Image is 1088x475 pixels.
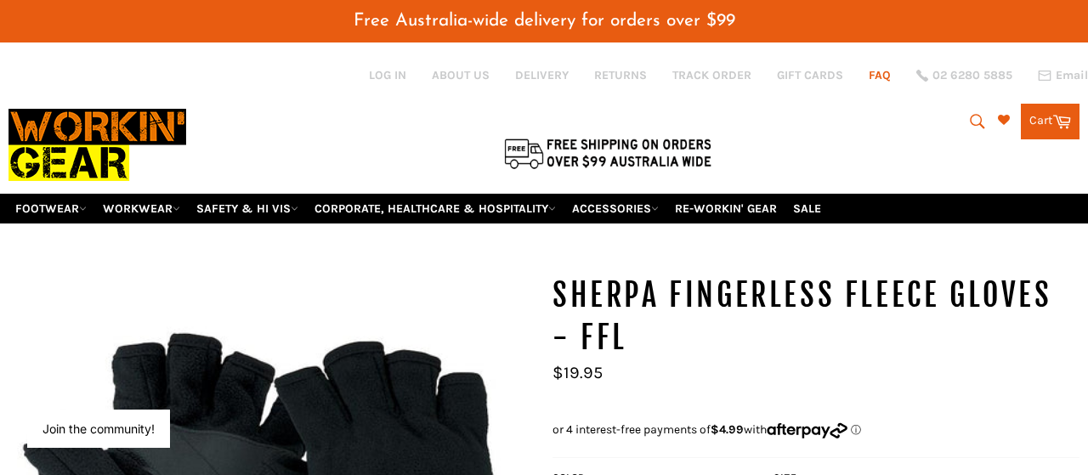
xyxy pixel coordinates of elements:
a: Log in [369,68,406,82]
a: Email [1038,69,1088,82]
img: Workin Gear leaders in Workwear, Safety Boots, PPE, Uniforms. Australia's No.1 in Workwear [8,97,186,193]
a: ABOUT US [432,67,490,83]
a: SAFETY & HI VIS [190,194,305,223]
a: ACCESSORIES [565,194,666,223]
a: GIFT CARDS [777,67,843,83]
a: FAQ [869,67,891,83]
a: CORPORATE, HEALTHCARE & HOSPITALITY [308,194,563,223]
span: $19.95 [552,363,603,382]
a: WORKWEAR [96,194,187,223]
a: Cart [1021,104,1079,139]
a: RETURNS [594,67,647,83]
span: Email [1056,70,1088,82]
a: 02 6280 5885 [916,70,1012,82]
span: 02 6280 5885 [932,70,1012,82]
a: FOOTWEAR [8,194,93,223]
button: Join the community! [42,421,155,436]
a: SALE [786,194,828,223]
h1: SHERPA Fingerless Fleece Gloves - FFL [552,274,1079,359]
a: DELIVERY [515,67,569,83]
a: TRACK ORDER [672,67,751,83]
img: Flat $9.95 shipping Australia wide [501,135,714,171]
span: Free Australia-wide delivery for orders over $99 [354,12,735,30]
a: RE-WORKIN' GEAR [668,194,784,223]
